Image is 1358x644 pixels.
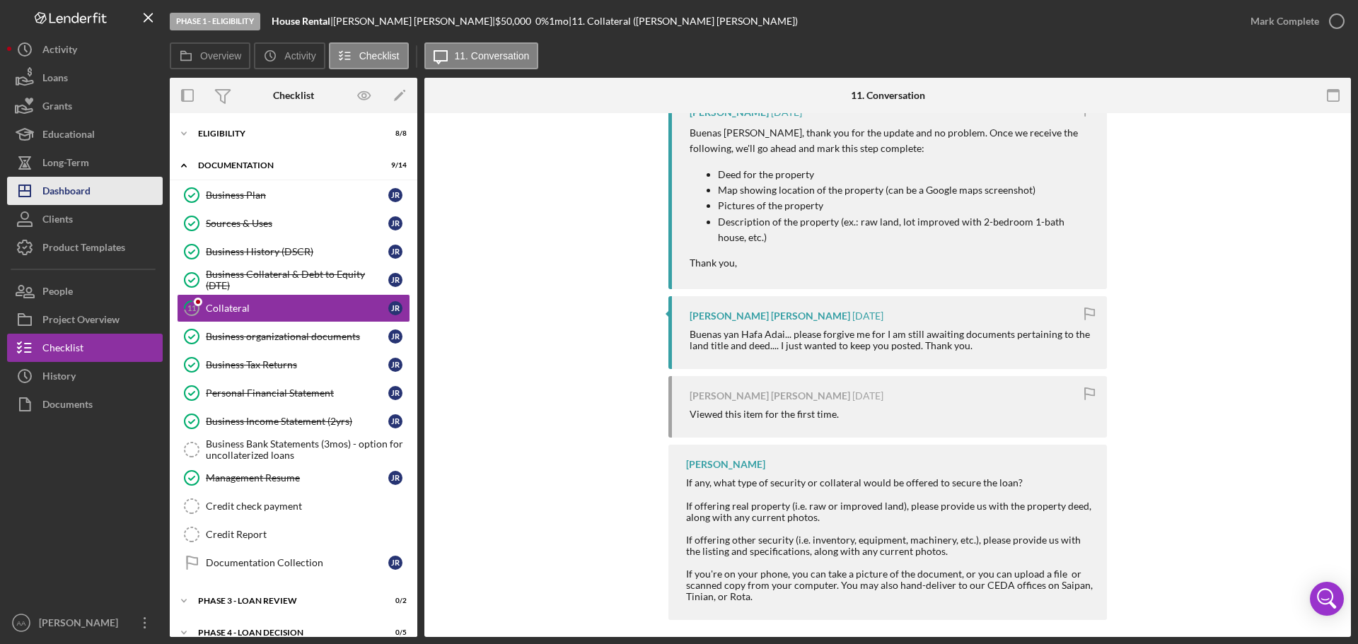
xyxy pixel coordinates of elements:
[7,362,163,390] a: History
[206,416,388,427] div: Business Income Statement (2yrs)
[177,238,410,266] a: Business History (DSCR)JR
[206,269,388,291] div: Business Collateral & Debt to Equity (DTE)
[7,334,163,362] button: Checklist
[852,390,883,402] time: 2025-03-25 23:13
[272,16,333,27] div: |
[690,390,850,402] div: [PERSON_NAME] [PERSON_NAME]
[549,16,569,27] div: 1 mo
[495,15,531,27] span: $50,000
[42,362,76,394] div: History
[359,50,400,62] label: Checklist
[7,35,163,64] button: Activity
[42,390,93,422] div: Documents
[200,50,241,62] label: Overview
[177,209,410,238] a: Sources & UsesJR
[686,459,765,470] div: [PERSON_NAME]
[388,386,402,400] div: J R
[254,42,325,69] button: Activity
[381,129,407,138] div: 8 / 8
[1310,582,1344,616] div: Open Intercom Messenger
[187,303,196,312] tspan: 11
[206,189,388,201] div: Business Plan
[42,120,95,152] div: Educational
[7,92,163,120] button: Grants
[177,322,410,351] a: Business organizational documentsJR
[7,120,163,148] a: Educational
[35,609,127,640] div: [PERSON_NAME]
[177,520,410,549] a: Credit Report
[852,310,883,322] time: 2025-04-08 14:25
[7,233,163,262] button: Product Templates
[690,125,1093,157] p: Buenas [PERSON_NAME], thank you for the update and no problem. Once we receive the following, we'...
[388,188,402,202] div: J R
[42,305,120,337] div: Project Overview
[1236,7,1351,35] button: Mark Complete
[7,205,163,233] button: Clients
[7,64,163,92] button: Loans
[177,435,410,464] a: Business Bank Statements (3mos) - option for uncollaterized loans
[177,351,410,379] a: Business Tax ReturnsJR
[206,331,388,342] div: Business organizational documents
[7,305,163,334] button: Project Overview
[690,329,1093,351] div: Buenas yan Hafa Adai... please forgive me for I am still awaiting documents pertaining to the lan...
[42,277,73,309] div: People
[177,407,410,435] a: Business Income Statement (2yrs)JR
[381,597,407,605] div: 0 / 2
[206,438,410,461] div: Business Bank Statements (3mos) - option for uncollaterized loans
[333,16,495,27] div: [PERSON_NAME] [PERSON_NAME] |
[198,129,371,138] div: Eligibility
[381,628,407,637] div: 0 / 5
[273,90,314,101] div: Checklist
[424,42,539,69] button: 11. Conversation
[206,472,388,484] div: Management Resume
[198,161,371,170] div: Documentation
[388,358,402,372] div: J R
[42,233,125,265] div: Product Templates
[690,255,1093,271] p: Thank you,
[42,92,72,124] div: Grants
[686,477,1093,602] div: If any, what type of security or collateral would be offered to secure the loan? If offering real...
[718,182,1093,198] p: Map showing location of the property (can be a Google maps screenshot)
[284,50,315,62] label: Activity
[177,379,410,407] a: Personal Financial StatementJR
[206,529,410,540] div: Credit Report
[206,500,410,512] div: Credit check payment
[7,148,163,177] button: Long-Term
[388,329,402,344] div: J R
[206,387,388,399] div: Personal Financial Statement
[388,216,402,230] div: J R
[198,628,371,637] div: Phase 4 - Loan Decision
[388,245,402,259] div: J R
[42,334,83,365] div: Checklist
[851,90,925,101] div: 11. Conversation
[7,390,163,418] a: Documents
[388,471,402,485] div: J R
[7,177,163,205] button: Dashboard
[272,15,330,27] b: House Rental
[206,303,388,314] div: Collateral
[206,359,388,370] div: Business Tax Returns
[42,148,89,180] div: Long-Term
[388,556,402,570] div: J R
[388,301,402,315] div: J R
[177,464,410,492] a: Management ResumeJR
[177,492,410,520] a: Credit check payment
[206,246,388,257] div: Business History (DSCR)
[718,167,1093,182] p: Deed for the property
[690,409,839,420] div: Viewed this item for the first time.
[42,35,77,67] div: Activity
[177,549,410,577] a: Documentation CollectionJR
[177,266,410,294] a: Business Collateral & Debt to Equity (DTE)JR
[381,161,407,170] div: 9 / 14
[42,177,91,209] div: Dashboard
[455,50,530,62] label: 11. Conversation
[7,277,163,305] button: People
[170,13,260,30] div: Phase 1 - Eligibility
